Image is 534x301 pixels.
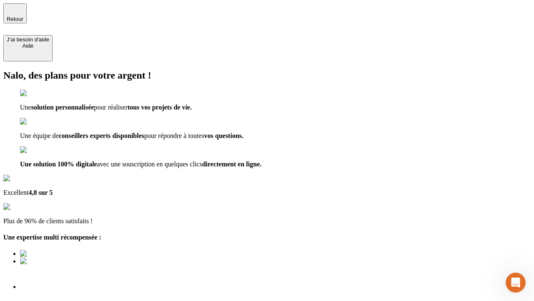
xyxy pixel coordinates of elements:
[7,36,49,43] div: J’ai besoin d'aide
[144,132,204,139] span: pour répondre à toutes
[3,203,45,211] img: reviews stars
[20,161,97,168] span: Une solution 100% digitale
[20,132,58,139] span: Une équipe de
[3,234,531,241] h4: Une expertise multi récompensée :
[3,3,27,23] button: Retour
[58,132,144,139] span: conseillers experts disponibles
[3,217,531,225] p: Plus de 96% de clients satisfaits !
[7,43,49,49] div: Aide
[3,35,53,61] button: J’ai besoin d'aideAide
[94,104,127,111] span: pour réaliser
[20,146,56,154] img: checkmark
[31,104,94,111] span: solution personnalisée
[128,104,192,111] span: tous vos projets de vie.
[20,89,56,97] img: checkmark
[28,189,53,196] span: 4,8 sur 5
[3,70,531,81] h2: Nalo, des plans pour votre argent !
[3,175,52,182] img: Google Review
[204,132,243,139] span: vos questions.
[3,189,28,196] span: Excellent
[7,16,23,22] span: Retour
[20,118,56,125] img: checkmark
[20,265,44,289] img: Best savings advice award
[20,250,97,258] img: Best savings advice award
[506,273,526,293] iframe: Intercom live chat
[202,161,261,168] span: directement en ligne.
[20,104,31,111] span: Une
[97,161,202,168] span: avec une souscription en quelques clics
[20,258,97,265] img: Best savings advice award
